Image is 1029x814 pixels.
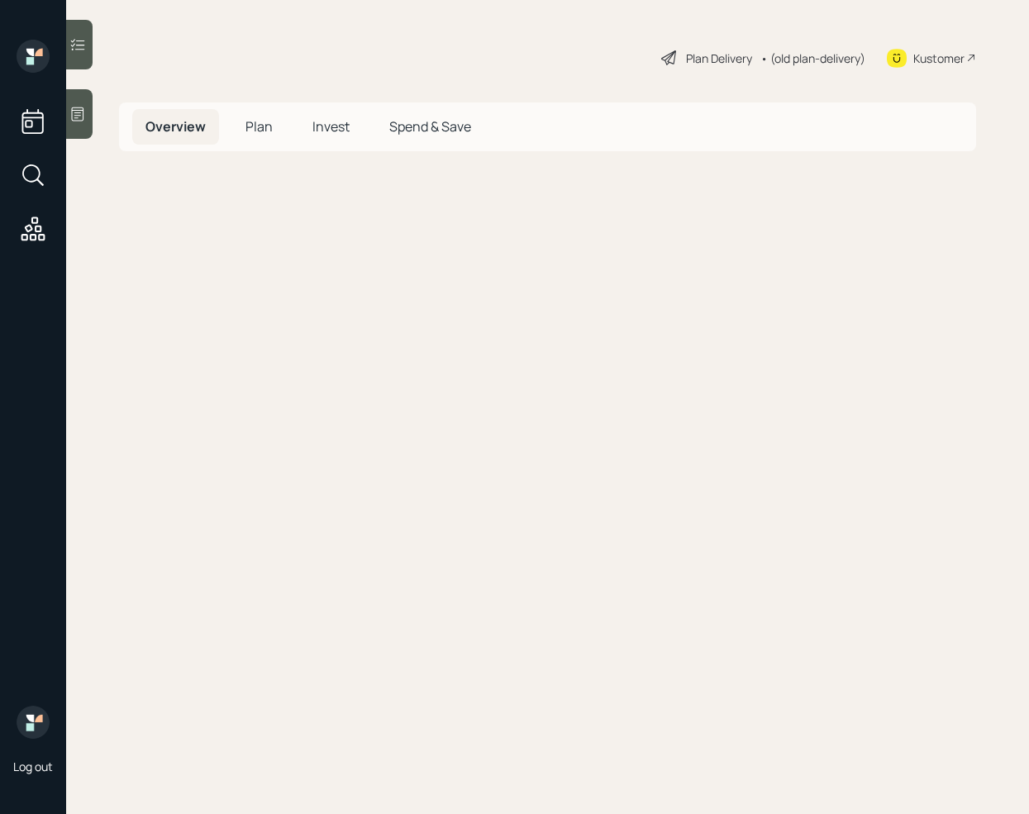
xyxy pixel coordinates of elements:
[245,117,273,136] span: Plan
[145,117,206,136] span: Overview
[389,117,471,136] span: Spend & Save
[17,706,50,739] img: retirable_logo.png
[312,117,350,136] span: Invest
[760,50,865,67] div: • (old plan-delivery)
[913,50,965,67] div: Kustomer
[13,759,53,774] div: Log out
[686,50,752,67] div: Plan Delivery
